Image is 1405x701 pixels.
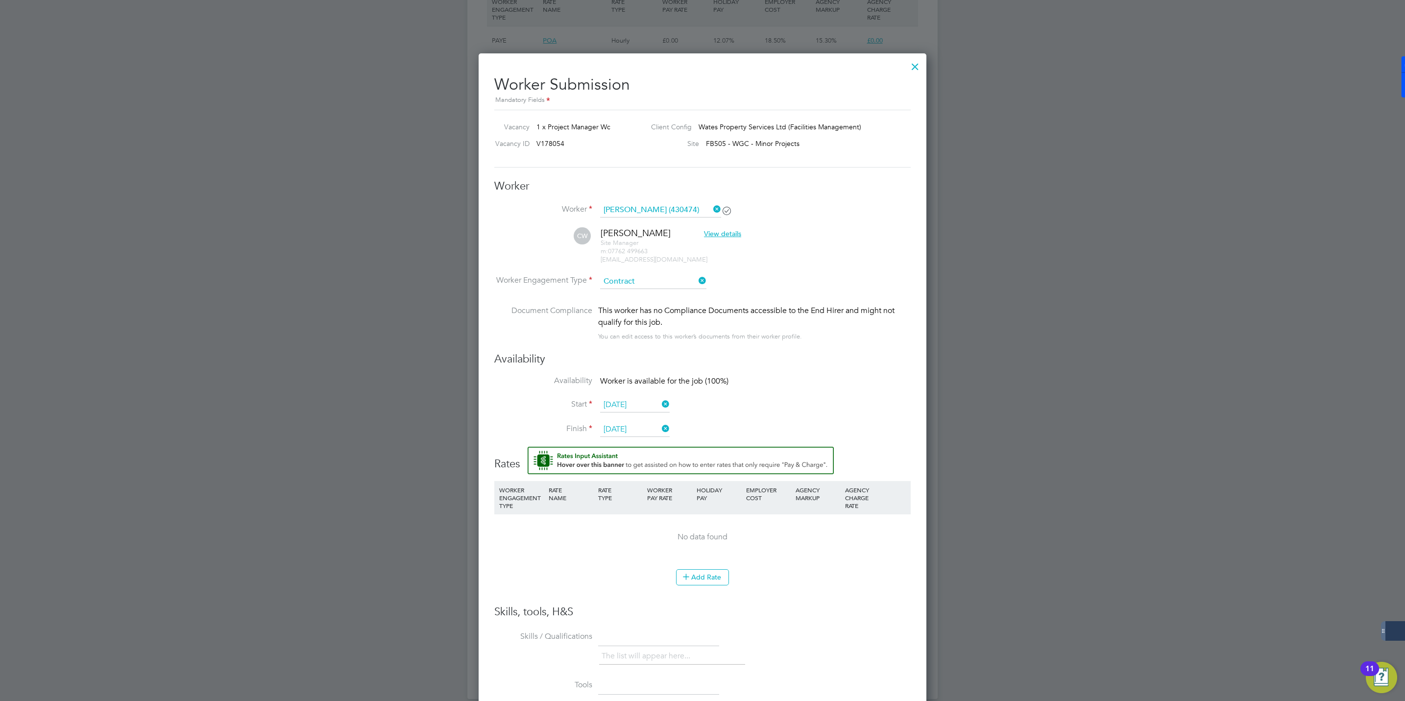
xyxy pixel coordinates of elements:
div: WORKER ENGAGEMENT TYPE [497,481,546,514]
span: Worker is available for the job (100%) [600,376,728,386]
li: The list will appear here... [602,650,694,663]
span: View details [704,229,741,238]
span: 07762 499663 [601,247,648,255]
span: Wates Property Services Ltd (Facilities Management) [699,122,861,131]
input: Search for... [600,203,721,218]
h3: Availability [494,352,911,366]
span: V178054 [536,139,564,148]
div: You can edit access to this worker’s documents from their worker profile. [598,331,802,342]
label: Site [643,139,699,148]
div: This worker has no Compliance Documents accessible to the End Hirer and might not qualify for thi... [598,305,911,328]
div: AGENCY MARKUP [793,481,843,507]
div: 11 [1365,669,1374,681]
span: [PERSON_NAME] [601,227,671,239]
button: Rate Assistant [528,447,834,474]
h3: Worker [494,179,911,193]
label: Client Config [643,122,692,131]
span: 1 x Project Manager Wc [536,122,610,131]
div: RATE NAME [546,481,596,507]
label: Availability [494,376,592,386]
h3: Skills, tools, H&S [494,605,911,619]
label: Tools [494,680,592,690]
label: Start [494,399,592,410]
label: Document Compliance [494,305,592,340]
div: AGENCY CHARGE RATE [843,481,875,514]
h3: Rates [494,447,911,471]
h2: Worker Submission [494,67,911,106]
span: Site Manager [601,239,638,247]
div: HOLIDAY PAY [694,481,744,507]
label: Vacancy ID [490,139,530,148]
label: Worker Engagement Type [494,275,592,286]
label: Worker [494,204,592,215]
input: Select one [600,274,706,289]
span: [EMAIL_ADDRESS][DOMAIN_NAME] [601,255,707,264]
input: Select one [600,422,670,437]
button: Open Resource Center, 11 new notifications [1366,662,1397,693]
div: Mandatory Fields [494,95,911,106]
input: Select one [600,398,670,412]
div: RATE TYPE [596,481,645,507]
label: Finish [494,424,592,434]
span: m: [601,247,608,255]
div: WORKER PAY RATE [645,481,694,507]
button: Add Rate [676,569,729,585]
label: Skills / Qualifications [494,631,592,642]
div: No data found [504,532,901,542]
span: FB505 - WGC - Minor Projects [706,139,799,148]
label: Vacancy [490,122,530,131]
span: CW [574,227,591,244]
div: EMPLOYER COST [744,481,793,507]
